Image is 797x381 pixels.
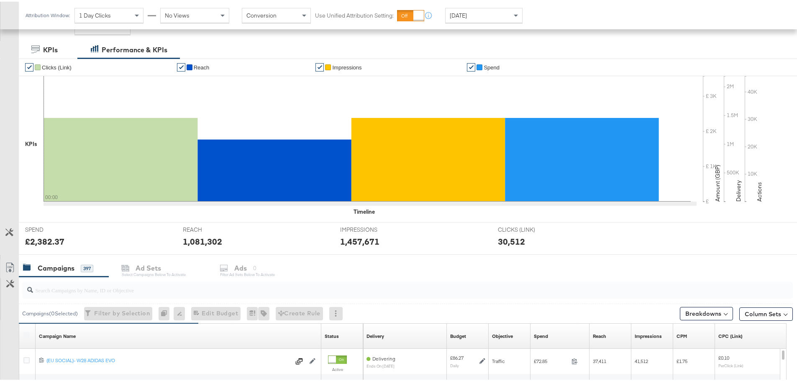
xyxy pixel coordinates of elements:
div: Budget [450,331,466,338]
span: £1.75 [677,356,687,363]
div: Delivery [366,331,384,338]
a: ✔ [177,61,185,70]
div: Campaign Name [39,331,76,338]
span: 41,512 [635,356,648,363]
sub: Daily [450,361,459,366]
div: 30,512 [498,234,525,246]
div: CPM [677,331,687,338]
span: REACH [183,224,246,232]
input: Search Campaigns by Name, ID or Objective [33,277,722,293]
text: Actions [756,180,763,200]
a: (EU SOCIAL)- W28 ADIDAS EVO [46,355,290,364]
div: Timeline [354,206,375,214]
span: 1 Day Clicks [79,10,111,18]
sub: ends on [DATE] [366,362,395,367]
div: Performance & KPIs [102,43,167,53]
div: Campaigns [38,262,74,271]
span: [DATE] [450,10,467,18]
div: 1,081,302 [183,234,222,246]
a: The number of times your ad was served. On mobile apps an ad is counted as served the first time ... [635,331,662,338]
a: ✔ [315,61,324,70]
div: Attribution Window: [25,11,70,17]
span: IMPRESSIONS [340,224,403,232]
div: £2,382.37 [25,234,64,246]
span: SPEND [25,224,88,232]
span: 37,411 [593,356,606,363]
sub: Per Click (Link) [718,361,743,366]
a: The maximum amount you're willing to spend on your ads, on average each day or over the lifetime ... [450,331,466,338]
a: The average cost for each link click you've received from your ad. [718,331,743,338]
a: The number of people your ad was served to. [593,331,606,338]
div: Objective [492,331,513,338]
span: Spend [484,63,500,69]
a: The total amount spent to date. [534,331,548,338]
div: KPIs [25,138,37,146]
div: CPC (Link) [718,331,743,338]
span: Impressions [332,63,361,69]
div: £86.27 [450,353,464,360]
div: 0 [159,305,174,319]
a: The average cost you've paid to have 1,000 impressions of your ad. [677,331,687,338]
div: KPIs [43,43,58,53]
button: Column Sets [739,306,793,319]
div: Status [325,331,339,338]
span: Traffic [492,356,505,363]
div: 1,457,671 [340,234,379,246]
a: Your campaign name. [39,331,76,338]
a: Reflects the ability of your Ad Campaign to achieve delivery based on ad states, schedule and bud... [366,331,384,338]
a: ✔ [25,61,33,70]
label: Use Unified Attribution Setting: [315,10,394,18]
label: Active [328,365,347,371]
span: No Views [165,10,190,18]
span: CLICKS (LINK) [498,224,561,232]
span: £72.85 [534,356,568,363]
button: Breakdowns [680,305,733,319]
span: Delivering [372,354,395,360]
div: 397 [81,263,93,271]
div: Impressions [635,331,662,338]
a: Shows the current state of your Ad Campaign. [325,331,339,338]
div: Campaigns ( 0 Selected) [22,308,78,316]
span: £0.10 [718,353,729,359]
div: Reach [593,331,606,338]
span: Clicks (Link) [42,63,72,69]
a: ✔ [467,61,475,70]
text: Amount (GBP) [714,163,721,200]
div: Spend [534,331,548,338]
span: Reach [194,63,210,69]
span: Conversion [246,10,277,18]
div: (EU SOCIAL)- W28 ADIDAS EVO [46,355,290,362]
a: Your campaign's objective. [492,331,513,338]
text: Delivery [735,179,742,200]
